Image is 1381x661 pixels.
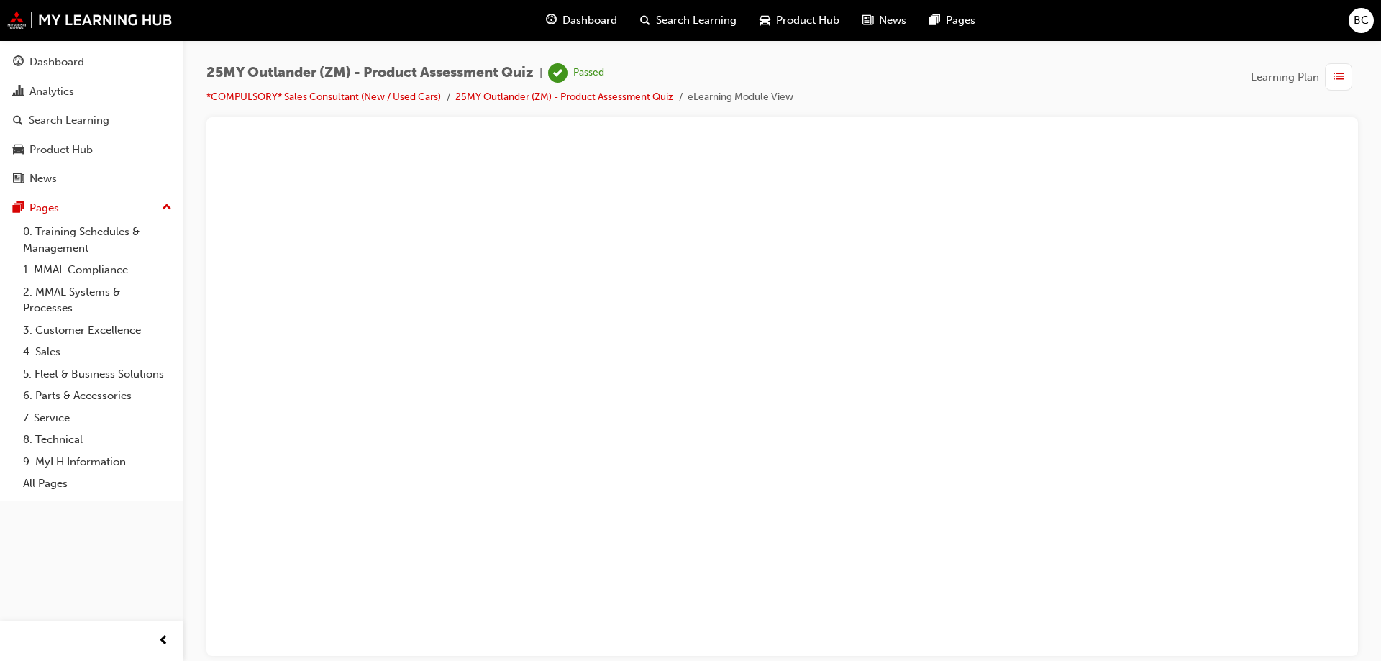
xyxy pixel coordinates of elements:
a: 0. Training Schedules & Management [17,221,178,259]
a: All Pages [17,473,178,495]
span: news-icon [13,173,24,186]
a: 1. MMAL Compliance [17,259,178,281]
a: 2. MMAL Systems & Processes [17,281,178,319]
span: Pages [946,12,975,29]
a: Product Hub [6,137,178,163]
span: Dashboard [562,12,617,29]
span: up-icon [162,199,172,217]
img: mmal [7,11,173,29]
span: list-icon [1334,68,1344,86]
a: 7. Service [17,407,178,429]
a: 3. Customer Excellence [17,319,178,342]
a: guage-iconDashboard [534,6,629,35]
a: Dashboard [6,49,178,76]
span: search-icon [13,114,23,127]
div: Dashboard [29,54,84,70]
span: News [879,12,906,29]
button: BC [1349,8,1374,33]
button: Learning Plan [1251,63,1358,91]
a: Search Learning [6,107,178,134]
a: 8. Technical [17,429,178,451]
span: Learning Plan [1251,69,1319,86]
div: Product Hub [29,142,93,158]
span: pages-icon [13,202,24,215]
span: search-icon [640,12,650,29]
a: pages-iconPages [918,6,987,35]
a: News [6,165,178,192]
span: guage-icon [546,12,557,29]
div: Passed [573,66,604,80]
span: 25MY Outlander (ZM) - Product Assessment Quiz [206,65,534,81]
a: news-iconNews [851,6,918,35]
span: car-icon [13,144,24,157]
div: Search Learning [29,112,109,129]
span: Search Learning [656,12,737,29]
a: search-iconSearch Learning [629,6,748,35]
span: guage-icon [13,56,24,69]
span: car-icon [760,12,770,29]
span: pages-icon [929,12,940,29]
a: 4. Sales [17,341,178,363]
span: news-icon [862,12,873,29]
a: *COMPULSORY* Sales Consultant (New / Used Cars) [206,91,441,103]
span: chart-icon [13,86,24,99]
span: prev-icon [158,632,169,650]
div: News [29,170,57,187]
li: eLearning Module View [688,89,793,106]
a: 25MY Outlander (ZM) - Product Assessment Quiz [455,91,673,103]
button: DashboardAnalyticsSearch LearningProduct HubNews [6,46,178,195]
a: 9. MyLH Information [17,451,178,473]
a: 5. Fleet & Business Solutions [17,363,178,386]
span: | [539,65,542,81]
div: Pages [29,200,59,216]
a: 6. Parts & Accessories [17,385,178,407]
a: car-iconProduct Hub [748,6,851,35]
a: Analytics [6,78,178,105]
button: Pages [6,195,178,222]
div: Analytics [29,83,74,100]
span: Product Hub [776,12,839,29]
span: BC [1354,12,1369,29]
span: learningRecordVerb_PASS-icon [548,63,568,83]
